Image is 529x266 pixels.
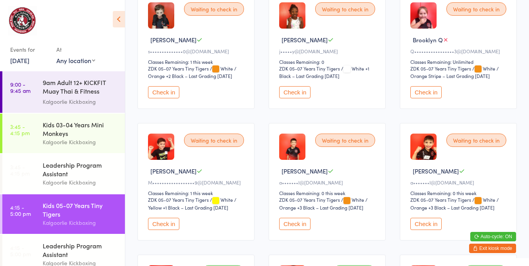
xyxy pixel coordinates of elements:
a: 4:15 -5:00 pmKids 05-07 Years Tiny TigersKalgoorlie Kickboxing [2,194,125,234]
img: image1732263131.png [148,2,174,29]
div: 9am Adult 12+ KICKFIT Muay Thai & Fitness Kickboxi... [43,78,118,97]
time: 9:00 - 9:45 am [10,81,31,94]
a: 3:45 -4:15 pmKids 03-04 Years Mini MonkeysKalgoorlie Kickboxing [2,114,125,153]
div: Kids 05-07 Years Tiny Tigers [43,201,118,218]
time: 3:45 - 4:15 pm [10,123,30,136]
span: [PERSON_NAME] [150,36,197,44]
div: Any location [56,56,95,65]
div: Kalgoorlie Kickboxing [43,178,118,187]
div: Leadership Program Assistant [43,241,118,259]
div: ZDK 05-07 Years Tiny Tigers [148,196,209,203]
span: [PERSON_NAME] [413,167,459,175]
div: Waiting to check in [315,134,375,147]
button: Check in [148,218,179,230]
div: Leadership Program Assistant [43,161,118,178]
img: image1724466161.png [279,134,305,160]
div: Waiting to check in [446,134,506,147]
button: Auto-cycle: ON [470,232,516,241]
button: Check in [148,86,179,98]
img: image1752286061.png [279,2,305,29]
div: Events for [10,43,49,56]
span: [PERSON_NAME] [282,36,328,44]
img: Kalgoorlie Kickboxing [8,6,37,35]
div: Waiting to check in [446,2,506,16]
div: j•••••y@[DOMAIN_NAME] [279,48,377,54]
time: 4:15 - 5:00 pm [10,244,31,257]
span: [PERSON_NAME] [150,167,197,175]
div: Kalgoorlie Kickboxing [43,97,118,106]
div: Classes Remaining: 0 [279,58,377,65]
div: Classes Remaining: 1 this week [148,190,246,196]
div: At [56,43,95,56]
button: Exit kiosk mode [469,244,516,253]
div: Classes Remaining: 0 this week [410,190,509,196]
button: Check in [410,86,442,98]
div: Classes Remaining: 1 this week [148,58,246,65]
span: Brooklyn Q [413,36,443,44]
button: Check in [279,218,311,230]
button: Check in [410,218,442,230]
a: [DATE] [10,56,29,65]
div: Waiting to check in [184,134,244,147]
time: 3:45 - 4:15 pm [10,164,30,176]
div: a•••••••l@[DOMAIN_NAME] [410,179,509,186]
img: image1741597630.png [148,134,174,160]
div: a•••••••l@[DOMAIN_NAME] [279,179,377,186]
div: ZDK 05-07 Years Tiny Tigers [279,65,340,72]
div: Kids 03-04 Years Mini Monkeys [43,120,118,138]
img: image1723626249.png [410,134,437,160]
span: [PERSON_NAME] [282,167,328,175]
div: Q•••••••••••••••••3@[DOMAIN_NAME] [410,48,509,54]
div: Classes Remaining: Unlimited [410,58,509,65]
div: Kalgoorlie Kickboxing [43,218,118,227]
div: Kalgoorlie Kickboxing [43,138,118,147]
div: Waiting to check in [315,2,375,16]
div: ZDK 05-07 Years Tiny Tigers [279,196,340,203]
button: Check in [279,86,311,98]
div: M••••••••••••••••••9@[DOMAIN_NAME] [148,179,246,186]
img: image1741400306.png [410,2,437,29]
time: 4:15 - 5:00 pm [10,204,31,217]
div: ZDK 05-07 Years Tiny Tigers [148,65,209,72]
div: ZDK 05-07 Years Tiny Tigers [410,196,471,203]
a: 3:45 -4:15 pmLeadership Program AssistantKalgoorlie Kickboxing [2,154,125,194]
div: Classes Remaining: 0 this week [279,190,377,196]
a: 9:00 -9:45 am9am Adult 12+ KICKFIT Muay Thai & Fitness Kickboxi...Kalgoorlie Kickboxing [2,71,125,113]
div: ZDK 05-07 Years Tiny Tigers [410,65,471,72]
div: Waiting to check in [184,2,244,16]
div: s••••••••••••••0@[DOMAIN_NAME] [148,48,246,54]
